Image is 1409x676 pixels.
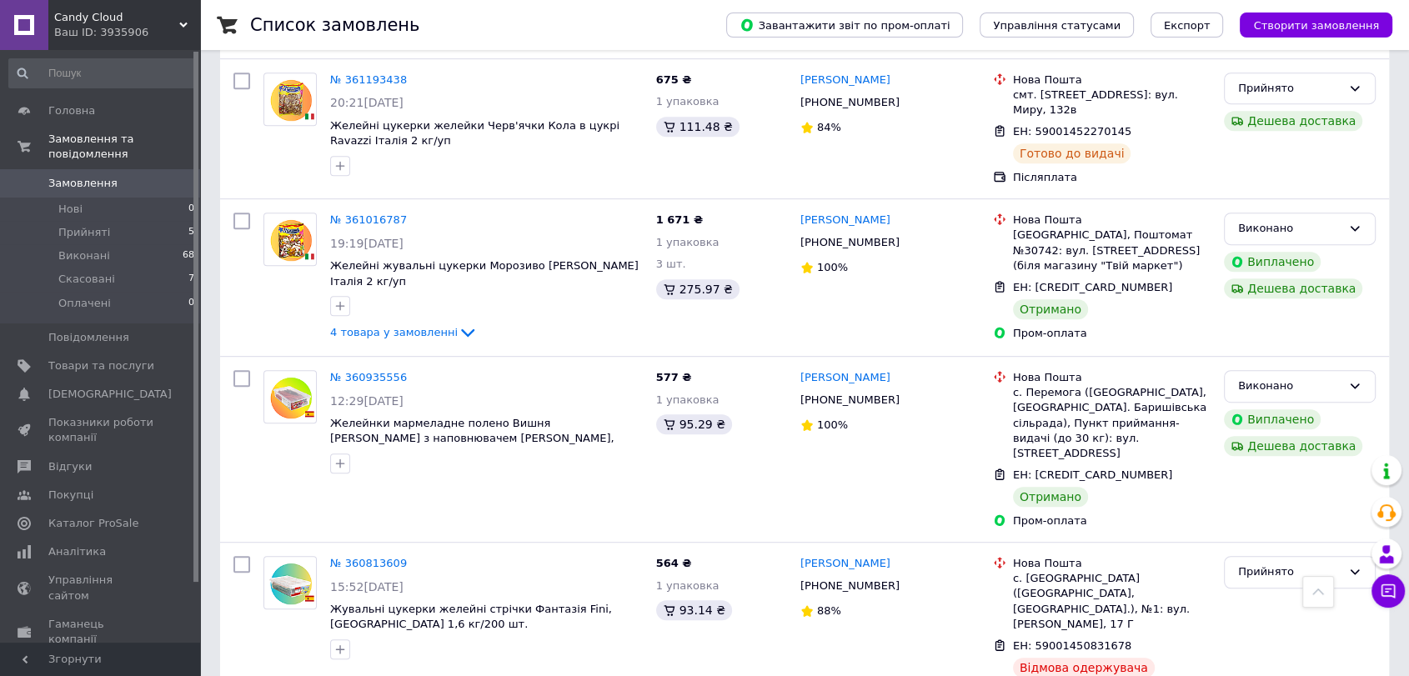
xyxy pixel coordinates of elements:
[1238,220,1341,238] div: Виконано
[656,95,720,108] span: 1 упаковка
[1013,125,1131,138] span: ЕН: 59001452270145
[797,92,903,113] div: [PHONE_NUMBER]
[330,237,404,250] span: 19:19[DATE]
[48,516,138,531] span: Каталог ProSale
[330,119,619,148] a: Желейні цукерки желейки Черв'ячки Кола в цукрі Ravazzi Італія 2 кг/уп
[330,213,407,226] a: № 361016787
[800,556,890,572] a: [PERSON_NAME]
[48,132,200,162] span: Замовлення та повідомлення
[1013,326,1211,341] div: Пром-оплата
[330,96,404,109] span: 20:21[DATE]
[48,103,95,118] span: Головна
[656,393,720,406] span: 1 упаковка
[48,330,129,345] span: Повідомлення
[48,415,154,445] span: Показники роботи компанії
[188,202,194,217] span: 0
[48,387,172,402] span: [DEMOGRAPHIC_DATA]
[48,617,154,647] span: Гаманець компанії
[330,259,639,288] a: Желейні жувальні цукерки Морозиво [PERSON_NAME] Італія 2 кг/уп
[330,326,478,338] a: 4 товара у замовленні
[1013,571,1211,632] div: с. [GEOGRAPHIC_DATA] ([GEOGRAPHIC_DATA], [GEOGRAPHIC_DATA].), №1: вул. [PERSON_NAME], 17 Г
[1013,88,1211,118] div: смт. [STREET_ADDRESS]: вул. Миру, 132в
[1224,436,1362,456] div: Дешева доставка
[54,25,200,40] div: Ваш ID: 3935906
[817,418,848,431] span: 100%
[1224,409,1321,429] div: Виплачено
[264,78,316,120] img: Фото товару
[330,417,614,460] a: Желейнки мармеладне полено Вишня [PERSON_NAME] з наповнювачем [PERSON_NAME], Іспанія 1,5 кг/30 шт.
[656,279,740,299] div: 275.97 ₴
[58,272,115,287] span: Скасовані
[8,58,196,88] input: Пошук
[740,18,950,33] span: Завантажити звіт по пром-оплаті
[1013,370,1211,385] div: Нова Пошта
[183,248,194,263] span: 68
[330,603,612,631] a: Жувальні цукерки желейні стрічки Фантазія Fini, [GEOGRAPHIC_DATA] 1,6 кг/200 шт.
[797,232,903,253] div: [PHONE_NUMBER]
[797,389,903,411] div: [PHONE_NUMBER]
[1013,143,1131,163] div: Готово до видачі
[1013,281,1172,293] span: ЕН: [CREDIT_CARD_NUMBER]
[1224,111,1362,131] div: Дешева доставка
[263,556,317,609] a: Фото товару
[330,580,404,593] span: 15:52[DATE]
[48,176,118,191] span: Замовлення
[1013,513,1211,528] div: Пром-оплата
[330,394,404,408] span: 12:29[DATE]
[1013,213,1211,228] div: Нова Пошта
[1013,385,1211,461] div: с. Перемога ([GEOGRAPHIC_DATA], [GEOGRAPHIC_DATA]. Баришівська сільрада), Пункт приймання-видачі ...
[263,73,317,126] a: Фото товару
[980,13,1134,38] button: Управління статусами
[656,557,692,569] span: 564 ₴
[1238,563,1341,581] div: Прийнято
[263,213,317,266] a: Фото товару
[330,326,458,338] span: 4 товара у замовленні
[1013,73,1211,88] div: Нова Пошта
[1151,13,1224,38] button: Експорт
[264,375,316,418] img: Фото товару
[1238,378,1341,395] div: Виконано
[656,213,703,226] span: 1 671 ₴
[800,73,890,88] a: [PERSON_NAME]
[656,414,732,434] div: 95.29 ₴
[993,19,1121,32] span: Управління статусами
[1013,556,1211,571] div: Нова Пошта
[656,600,732,620] div: 93.14 ₴
[817,261,848,273] span: 100%
[48,358,154,373] span: Товари та послуги
[58,296,111,311] span: Оплачені
[800,213,890,228] a: [PERSON_NAME]
[1013,639,1131,652] span: ЕН: 59001450831678
[1013,468,1172,481] span: ЕН: [CREDIT_CARD_NUMBER]
[188,225,194,240] span: 5
[54,10,179,25] span: Candy Cloud
[264,218,316,260] img: Фото товару
[48,459,92,474] span: Відгуки
[1224,252,1321,272] div: Виплачено
[800,370,890,386] a: [PERSON_NAME]
[656,117,740,137] div: 111.48 ₴
[1240,13,1392,38] button: Створити замовлення
[656,371,692,383] span: 577 ₴
[188,272,194,287] span: 7
[817,121,841,133] span: 84%
[48,488,93,503] span: Покупці
[1238,80,1341,98] div: Прийнято
[1164,19,1211,32] span: Експорт
[264,561,316,603] img: Фото товару
[1223,18,1392,31] a: Створити замовлення
[250,15,419,35] h1: Список замовлень
[1013,170,1211,185] div: Післяплата
[330,557,407,569] a: № 360813609
[1224,278,1362,298] div: Дешева доставка
[58,248,110,263] span: Виконані
[48,573,154,603] span: Управління сайтом
[330,371,407,383] a: № 360935556
[263,370,317,423] a: Фото товару
[1371,574,1405,608] button: Чат з покупцем
[330,73,407,86] a: № 361193438
[1013,299,1088,319] div: Отримано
